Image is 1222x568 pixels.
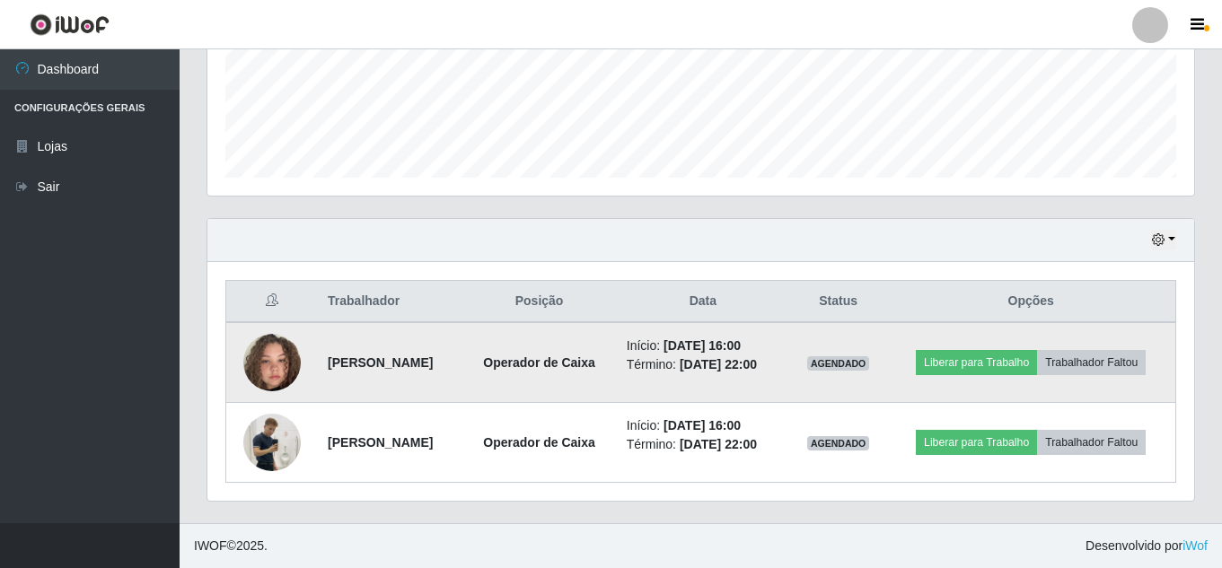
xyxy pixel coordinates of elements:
strong: [PERSON_NAME] [328,435,433,450]
strong: Operador de Caixa [483,355,595,370]
span: AGENDADO [807,356,870,371]
th: Opções [886,281,1175,323]
time: [DATE] 16:00 [664,418,741,433]
li: Término: [627,435,779,454]
th: Posição [462,281,615,323]
button: Trabalhador Faltou [1037,430,1146,455]
th: Data [616,281,790,323]
li: Início: [627,336,779,355]
time: [DATE] 16:00 [664,338,741,353]
img: 1754225362816.jpeg [243,391,301,494]
li: Término: [627,355,779,374]
img: CoreUI Logo [30,13,110,36]
span: Desenvolvido por [1086,537,1208,555]
th: Trabalhador [317,281,462,323]
span: © 2025 . [194,537,268,555]
button: Trabalhador Faltou [1037,350,1146,375]
time: [DATE] 22:00 [680,357,757,371]
a: iWof [1182,538,1208,553]
th: Status [790,281,886,323]
img: 1751065972861.jpeg [243,311,301,414]
strong: Operador de Caixa [483,435,595,450]
time: [DATE] 22:00 [680,437,757,451]
span: AGENDADO [807,436,870,450]
button: Liberar para Trabalho [916,430,1037,455]
span: IWOF [194,538,227,553]
strong: [PERSON_NAME] [328,355,433,370]
button: Liberar para Trabalho [916,350,1037,375]
li: Início: [627,416,779,435]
